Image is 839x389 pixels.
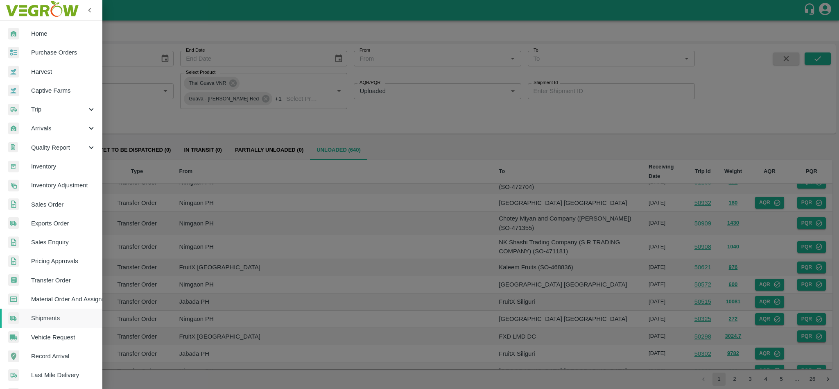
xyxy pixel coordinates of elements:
[8,217,19,229] img: shipments
[31,162,96,171] span: Inventory
[31,276,96,285] span: Transfer Order
[31,181,96,190] span: Inventory Adjustment
[31,352,96,361] span: Record Arrival
[31,105,87,114] span: Trip
[8,293,19,305] img: centralMaterial
[31,371,96,380] span: Last Mile Delivery
[31,143,87,152] span: Quality Report
[8,104,19,116] img: delivery
[31,48,96,57] span: Purchase Orders
[31,200,96,209] span: Sales Order
[8,369,19,381] img: delivery
[31,29,96,38] span: Home
[31,333,96,342] span: Vehicle Request
[8,350,19,362] img: recordArrival
[31,238,96,247] span: Sales Enquiry
[8,161,19,173] img: whInventory
[8,274,19,286] img: whTransfer
[8,198,19,210] img: sales
[31,124,87,133] span: Arrivals
[31,86,96,95] span: Captive Farms
[31,67,96,76] span: Harvest
[8,142,18,152] img: qualityReport
[8,255,19,267] img: sales
[31,314,96,323] span: Shipments
[31,295,96,304] span: Material Order And Assignment
[8,28,19,40] img: whArrival
[8,123,19,134] img: whArrival
[31,219,96,228] span: Exports Order
[8,180,19,191] img: inventory
[31,257,96,266] span: Pricing Approvals
[8,84,19,97] img: harvest
[8,312,19,324] img: shipments
[8,47,19,59] img: reciept
[8,331,19,343] img: vehicle
[8,66,19,78] img: harvest
[8,237,19,248] img: sales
